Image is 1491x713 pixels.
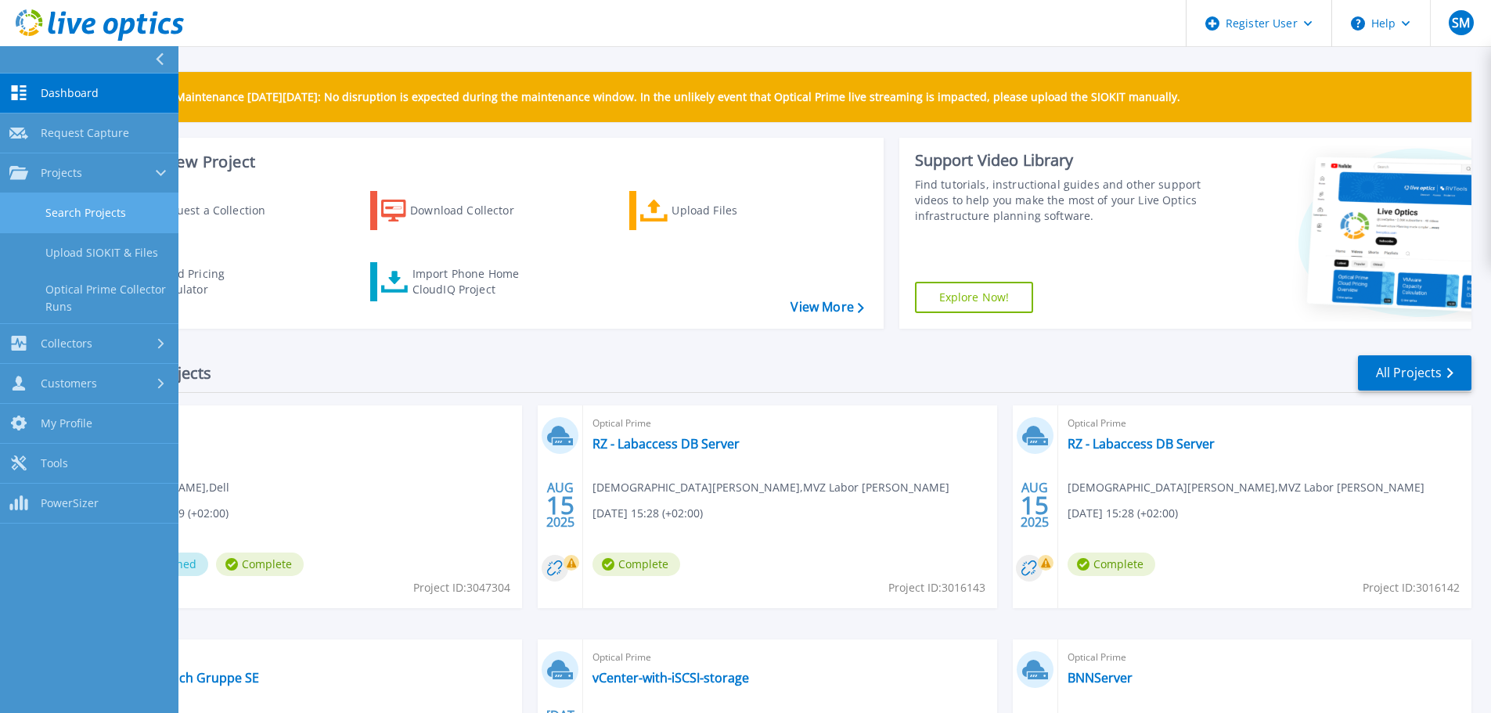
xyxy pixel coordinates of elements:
[1020,477,1050,534] div: AUG 2025
[41,166,82,180] span: Projects
[41,86,99,100] span: Dashboard
[1068,479,1424,496] span: [DEMOGRAPHIC_DATA][PERSON_NAME] , MVZ Labor [PERSON_NAME]
[1452,16,1470,29] span: SM
[156,195,281,226] div: Request a Collection
[915,177,1207,224] div: Find tutorials, instructional guides and other support videos to help you make the most of your L...
[1068,553,1155,576] span: Complete
[118,415,513,432] span: Optical Prime
[592,505,703,522] span: [DATE] 15:28 (+02:00)
[546,499,574,512] span: 15
[546,477,575,534] div: AUG 2025
[672,195,797,226] div: Upload Files
[1021,499,1049,512] span: 15
[111,153,863,171] h3: Start a New Project
[1358,355,1471,391] a: All Projects
[592,670,749,686] a: vCenter-with-iSCSI-storage
[41,126,129,140] span: Request Capture
[41,376,97,391] span: Customers
[41,456,68,470] span: Tools
[370,191,545,230] a: Download Collector
[1068,505,1178,522] span: [DATE] 15:28 (+02:00)
[592,436,740,452] a: RZ - Labaccess DB Server
[592,415,987,432] span: Optical Prime
[412,266,535,297] div: Import Phone Home CloudIQ Project
[888,579,985,596] span: Project ID: 3016143
[413,579,510,596] span: Project ID: 3047304
[410,195,535,226] div: Download Collector
[791,300,863,315] a: View More
[111,191,286,230] a: Request a Collection
[592,553,680,576] span: Complete
[153,266,279,297] div: Cloud Pricing Calculator
[629,191,804,230] a: Upload Files
[1363,579,1460,596] span: Project ID: 3016142
[118,649,513,666] span: Optical Prime
[41,416,92,430] span: My Profile
[1068,670,1133,686] a: BNNServer
[41,337,92,351] span: Collectors
[111,262,286,301] a: Cloud Pricing Calculator
[216,553,304,576] span: Complete
[592,649,987,666] span: Optical Prime
[1068,415,1462,432] span: Optical Prime
[592,479,949,496] span: [DEMOGRAPHIC_DATA][PERSON_NAME] , MVZ Labor [PERSON_NAME]
[915,282,1034,313] a: Explore Now!
[41,496,99,510] span: PowerSizer
[915,150,1207,171] div: Support Video Library
[118,670,259,686] a: RZ - Limbach Gruppe SE
[1068,436,1215,452] a: RZ - Labaccess DB Server
[117,91,1180,103] p: Scheduled Maintenance [DATE][DATE]: No disruption is expected during the maintenance window. In t...
[1068,649,1462,666] span: Optical Prime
